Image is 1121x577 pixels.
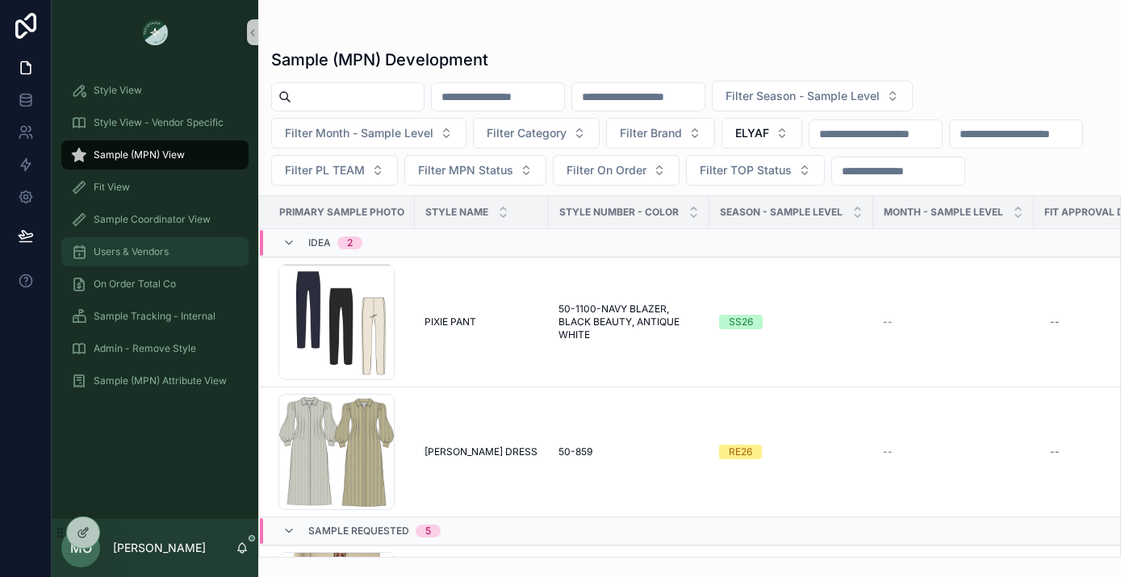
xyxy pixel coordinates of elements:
span: Style Number - Color [559,206,679,219]
div: -- [1050,445,1060,458]
span: Idea [308,236,331,249]
h1: Sample (MPN) Development [271,48,488,71]
a: Style View - Vendor Specific [61,108,249,137]
a: [PERSON_NAME] DRESS [425,445,539,458]
span: Filter MPN Status [418,162,513,178]
span: Style View [94,84,142,97]
button: Select Button [712,81,913,111]
span: -- [883,445,893,458]
span: Primary Sample Photo [279,206,404,219]
span: Sample Requested [308,525,409,537]
span: Filter Category [487,125,567,141]
p: [PERSON_NAME] [113,540,206,556]
div: SS26 [729,315,753,329]
span: [PERSON_NAME] DRESS [425,445,537,458]
a: Admin - Remove Style [61,334,249,363]
a: Sample (MPN) Attribute View [61,366,249,395]
button: Select Button [271,118,466,148]
span: MONTH - SAMPLE LEVEL [884,206,1003,219]
span: Filter TOP Status [700,162,792,178]
a: Fit View [61,173,249,202]
button: Select Button [473,118,600,148]
a: 50-1100-NAVY BLAZER, BLACK BEAUTY, ANTIQUE WHITE [558,303,700,341]
span: Sample (MPN) Attribute View [94,374,227,387]
span: Style View - Vendor Specific [94,116,224,129]
span: On Order Total Co [94,278,176,291]
span: -- [883,316,893,328]
span: PIXIE PANT [425,316,476,328]
a: Style View [61,76,249,105]
span: Sample Coordinator View [94,213,211,226]
a: On Order Total Co [61,270,249,299]
span: Filter Month - Sample Level [285,125,433,141]
a: Sample (MPN) View [61,140,249,169]
button: Select Button [606,118,715,148]
img: App logo [142,19,168,45]
span: Filter PL TEAM [285,162,365,178]
div: -- [1050,316,1060,328]
a: -- [883,316,1024,328]
button: Select Button [553,155,680,186]
span: Users & Vendors [94,245,169,258]
a: Sample Coordinator View [61,205,249,234]
button: Select Button [686,155,825,186]
span: Season - Sample Level [720,206,843,219]
span: Filter On Order [567,162,646,178]
span: Sample Tracking - Internal [94,310,215,323]
span: Style Name [425,206,488,219]
div: 2 [347,236,353,249]
a: Users & Vendors [61,237,249,266]
div: RE26 [729,445,752,459]
span: ELYAF [735,125,769,141]
a: 50-859 [558,445,700,458]
a: -- [883,445,1024,458]
div: 5 [425,525,431,537]
span: Admin - Remove Style [94,342,196,355]
a: Sample Tracking - Internal [61,302,249,331]
span: Sample (MPN) View [94,148,185,161]
span: Fit View [94,181,130,194]
a: PIXIE PANT [425,316,539,328]
button: Select Button [722,118,802,148]
span: 50-859 [558,445,592,458]
button: Select Button [271,155,398,186]
span: Filter Brand [620,125,682,141]
a: RE26 [719,445,864,459]
div: scrollable content [52,65,258,416]
a: SS26 [719,315,864,329]
span: Filter Season - Sample Level [726,88,880,104]
button: Select Button [404,155,546,186]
